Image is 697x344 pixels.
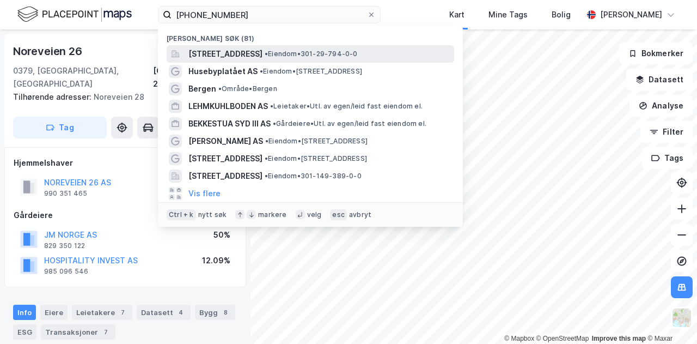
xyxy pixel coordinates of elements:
[40,305,68,320] div: Eiere
[41,324,115,340] div: Transaksjoner
[265,154,268,162] span: •
[449,8,464,21] div: Kart
[265,172,268,180] span: •
[260,67,263,75] span: •
[619,43,693,64] button: Bokmerker
[273,119,276,128] span: •
[270,102,423,111] span: Leietaker • Utl. av egen/leid fast eiendom el.
[188,135,263,148] span: [PERSON_NAME] AS
[13,43,84,60] div: Noreveien 26
[13,117,107,138] button: Tag
[172,7,367,23] input: Søk på adresse, matrikkel, gårdeiere, leietakere eller personer
[117,307,128,318] div: 7
[153,64,237,90] div: [GEOGRAPHIC_DATA], 29/794
[265,137,268,145] span: •
[100,327,111,337] div: 7
[188,65,258,78] span: Husebyplatået AS
[265,50,268,58] span: •
[13,92,94,101] span: Tilhørende adresser:
[13,324,36,340] div: ESG
[13,90,229,104] div: Noreveien 28
[643,292,697,344] iframe: Chat Widget
[265,172,362,180] span: Eiendom • 301-149-389-0-0
[265,50,358,58] span: Eiendom • 301-29-794-0-0
[536,335,589,342] a: OpenStreetMap
[218,85,277,93] span: Område • Bergen
[14,156,237,170] div: Hjemmelshaver
[44,267,88,276] div: 985 096 546
[188,170,262,183] span: [STREET_ADDRESS]
[626,69,693,90] button: Datasett
[265,137,368,146] span: Eiendom • [STREET_ADDRESS]
[330,209,347,220] div: esc
[273,119,426,128] span: Gårdeiere • Utl. av egen/leid fast eiendom el.
[213,228,230,242] div: 50%
[258,210,286,219] div: markere
[167,209,196,220] div: Ctrl + k
[13,305,36,320] div: Info
[642,147,693,169] button: Tags
[17,5,132,24] img: logo.f888ab2527a4732fd821a326f86c7f29.svg
[14,209,237,222] div: Gårdeiere
[220,307,231,318] div: 8
[600,8,662,21] div: [PERSON_NAME]
[188,100,268,113] span: LEHMKUHLBODEN AS
[72,305,132,320] div: Leietakere
[13,64,153,90] div: 0379, [GEOGRAPHIC_DATA], [GEOGRAPHIC_DATA]
[592,335,646,342] a: Improve this map
[349,210,371,219] div: avbryt
[488,8,528,21] div: Mine Tags
[195,305,235,320] div: Bygg
[44,189,87,198] div: 990 351 465
[188,187,221,200] button: Vis flere
[188,47,262,61] span: [STREET_ADDRESS]
[175,307,186,318] div: 4
[552,8,571,21] div: Bolig
[44,242,85,250] div: 829 350 122
[202,254,230,267] div: 12.09%
[629,95,693,117] button: Analyse
[260,67,362,76] span: Eiendom • [STREET_ADDRESS]
[307,210,322,219] div: velg
[640,121,693,143] button: Filter
[270,102,273,110] span: •
[188,152,262,165] span: [STREET_ADDRESS]
[198,210,227,219] div: nytt søk
[188,117,271,130] span: BEKKESTUA SYD III AS
[504,335,534,342] a: Mapbox
[218,85,222,93] span: •
[137,305,191,320] div: Datasett
[188,82,216,95] span: Bergen
[265,154,367,163] span: Eiendom • [STREET_ADDRESS]
[158,26,463,45] div: [PERSON_NAME] søk (81)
